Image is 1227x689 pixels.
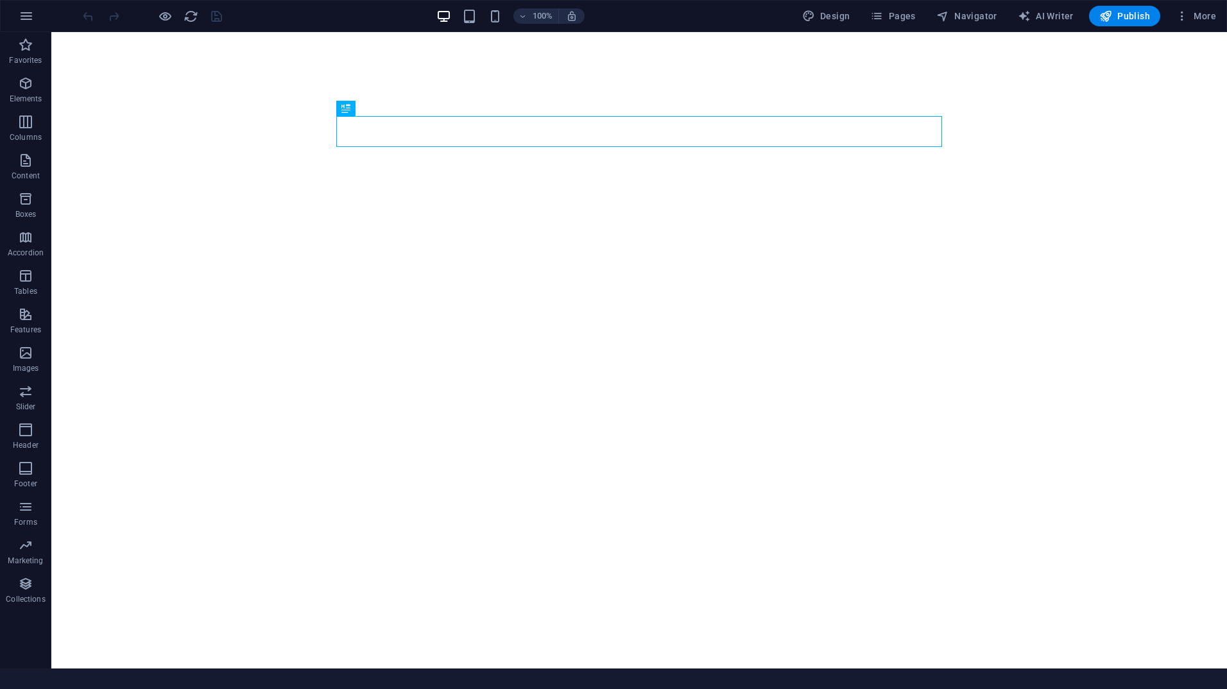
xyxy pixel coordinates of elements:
[16,402,36,412] p: Slider
[10,132,42,142] p: Columns
[14,286,37,296] p: Tables
[13,440,39,450] p: Header
[14,517,37,527] p: Forms
[1013,6,1079,26] button: AI Writer
[870,10,915,22] span: Pages
[931,6,1002,26] button: Navigator
[1089,6,1160,26] button: Publish
[10,94,42,104] p: Elements
[513,8,559,24] button: 100%
[183,8,198,24] button: reload
[6,594,45,604] p: Collections
[12,171,40,181] p: Content
[1018,10,1074,22] span: AI Writer
[936,10,997,22] span: Navigator
[13,363,39,373] p: Images
[15,209,37,219] p: Boxes
[566,10,578,22] i: On resize automatically adjust zoom level to fit chosen device.
[14,479,37,489] p: Footer
[157,8,173,24] button: Click here to leave preview mode and continue editing
[797,6,855,26] div: Design (Ctrl+Alt+Y)
[8,248,44,258] p: Accordion
[802,10,850,22] span: Design
[8,556,43,566] p: Marketing
[1099,10,1150,22] span: Publish
[9,55,42,65] p: Favorites
[797,6,855,26] button: Design
[1171,6,1221,26] button: More
[1176,10,1216,22] span: More
[865,6,920,26] button: Pages
[10,325,41,335] p: Features
[184,9,198,24] i: Reload page
[533,8,553,24] h6: 100%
